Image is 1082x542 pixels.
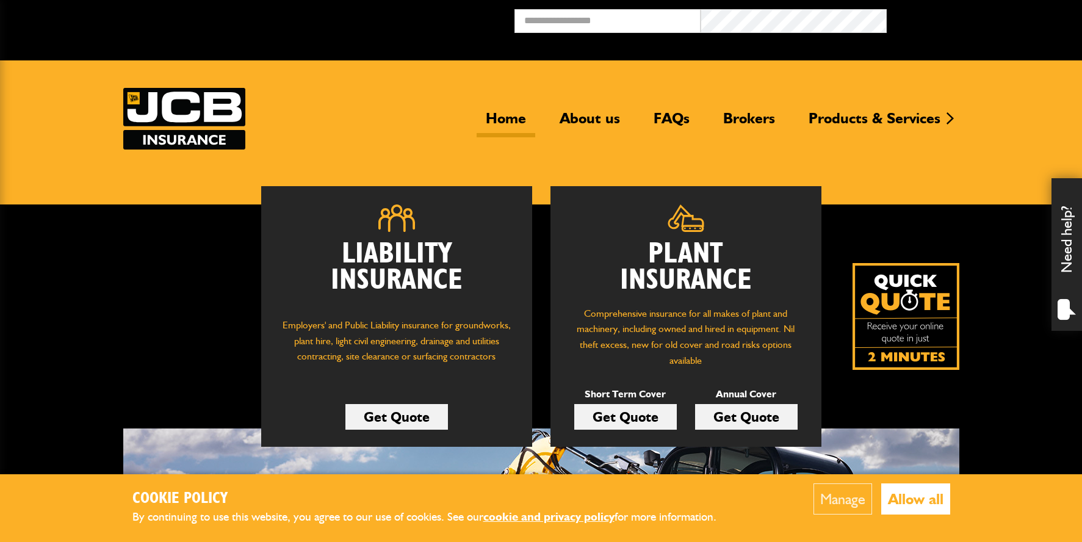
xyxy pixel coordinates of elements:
[1051,178,1082,331] div: Need help?
[569,306,803,368] p: Comprehensive insurance for all makes of plant and machinery, including owned and hired in equipm...
[695,404,798,430] a: Get Quote
[550,109,629,137] a: About us
[813,483,872,515] button: Manage
[477,109,535,137] a: Home
[123,88,245,150] img: JCB Insurance Services logo
[132,508,737,527] p: By continuing to use this website, you agree to our use of cookies. See our for more information.
[280,241,514,306] h2: Liability Insurance
[644,109,699,137] a: FAQs
[574,386,677,402] p: Short Term Cover
[569,241,803,294] h2: Plant Insurance
[853,263,959,370] a: Get your insurance quote isn just 2-minutes
[483,510,615,524] a: cookie and privacy policy
[887,9,1073,28] button: Broker Login
[132,490,737,508] h2: Cookie Policy
[345,404,448,430] a: Get Quote
[799,109,950,137] a: Products & Services
[123,88,245,150] a: JCB Insurance Services
[853,263,959,370] img: Quick Quote
[574,404,677,430] a: Get Quote
[280,317,514,376] p: Employers' and Public Liability insurance for groundworks, plant hire, light civil engineering, d...
[881,483,950,515] button: Allow all
[695,386,798,402] p: Annual Cover
[714,109,784,137] a: Brokers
